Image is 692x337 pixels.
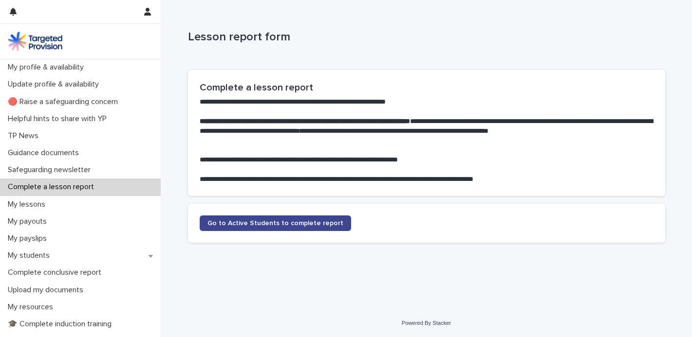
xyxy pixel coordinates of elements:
p: My payouts [4,217,55,226]
p: Complete conclusive report [4,268,109,277]
p: Complete a lesson report [4,182,102,192]
a: Go to Active Students to complete report [200,215,351,231]
p: TP News [4,131,46,141]
p: My resources [4,302,61,312]
h2: Complete a lesson report [200,82,654,93]
p: 🔴 Raise a safeguarding concern [4,97,126,106]
p: My profile & availability [4,63,92,72]
p: Helpful hints to share with YP [4,114,114,124]
a: Powered By Stacker [402,320,451,326]
p: Upload my documents [4,285,91,295]
p: Safeguarding newsletter [4,165,98,175]
p: Lesson report form [188,30,661,44]
p: Update profile & availability [4,80,107,89]
p: My students [4,251,57,260]
img: M5nRWzHhSzIhMunXDL62 [8,32,62,51]
p: My payslips [4,234,55,243]
span: Go to Active Students to complete report [207,220,343,227]
p: Guidance documents [4,148,87,158]
p: My lessons [4,200,53,209]
p: 🎓 Complete induction training [4,319,119,329]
